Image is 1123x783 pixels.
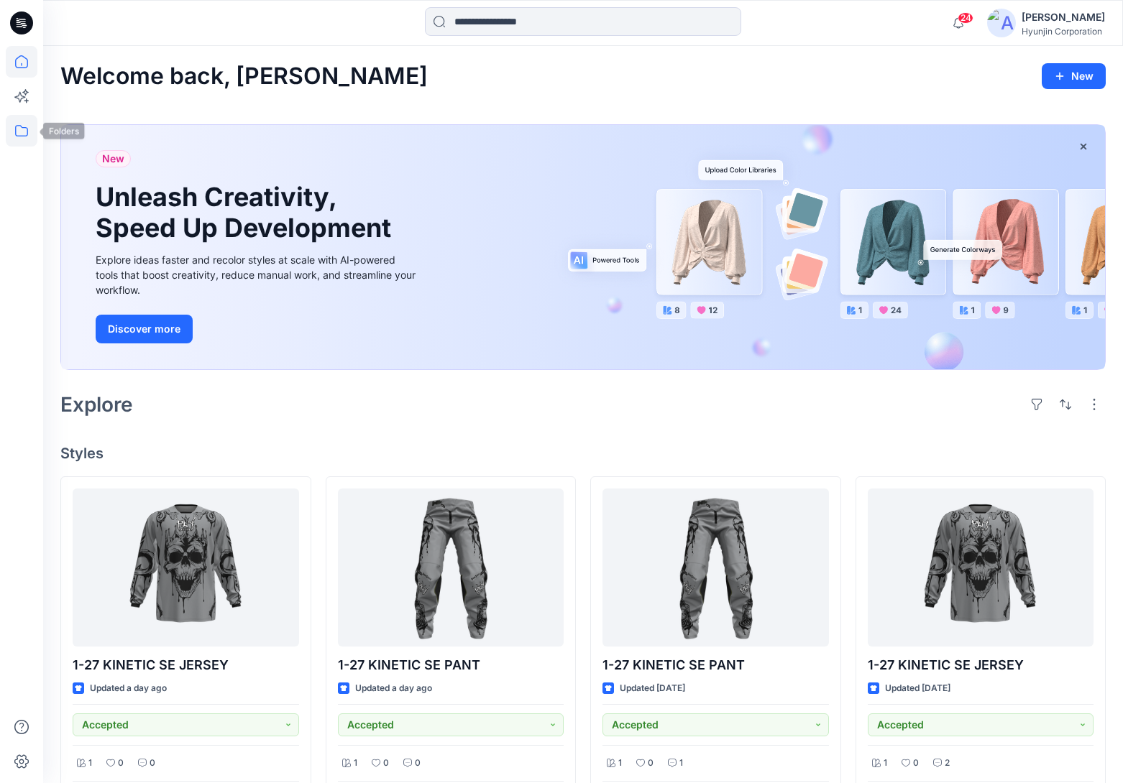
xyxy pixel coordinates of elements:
[73,655,299,675] p: 1-27 KINETIC SE JERSEY
[73,488,299,647] a: 1-27 KINETIC SE JERSEY
[679,756,683,771] p: 1
[102,150,124,167] span: New
[884,756,887,771] p: 1
[60,393,133,416] h2: Explore
[913,756,919,771] p: 0
[338,655,564,675] p: 1-27 KINETIC SE PANT
[1042,63,1106,89] button: New
[118,756,124,771] p: 0
[618,756,622,771] p: 1
[60,445,1106,462] h4: Styles
[945,756,950,771] p: 2
[355,681,432,696] p: Updated a day ago
[648,756,654,771] p: 0
[958,12,973,24] span: 24
[60,63,428,90] h2: Welcome back, [PERSON_NAME]
[383,756,389,771] p: 0
[868,488,1094,647] a: 1-27 KINETIC SE JERSEY
[96,182,398,244] h1: Unleash Creativity, Speed Up Development
[354,756,357,771] p: 1
[150,756,155,771] p: 0
[885,681,950,696] p: Updated [DATE]
[1022,9,1105,26] div: [PERSON_NAME]
[415,756,421,771] p: 0
[602,655,829,675] p: 1-27 KINETIC SE PANT
[987,9,1016,37] img: avatar
[88,756,92,771] p: 1
[96,252,419,297] div: Explore ideas faster and recolor styles at scale with AI-powered tools that boost creativity, red...
[96,315,193,343] button: Discover more
[338,488,564,647] a: 1-27 KINETIC SE PANT
[868,655,1094,675] p: 1-27 KINETIC SE JERSEY
[96,315,419,343] a: Discover more
[1022,26,1105,37] div: Hyunjin Corporation
[602,488,829,647] a: 1-27 KINETIC SE PANT
[90,681,167,696] p: Updated a day ago
[620,681,685,696] p: Updated [DATE]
